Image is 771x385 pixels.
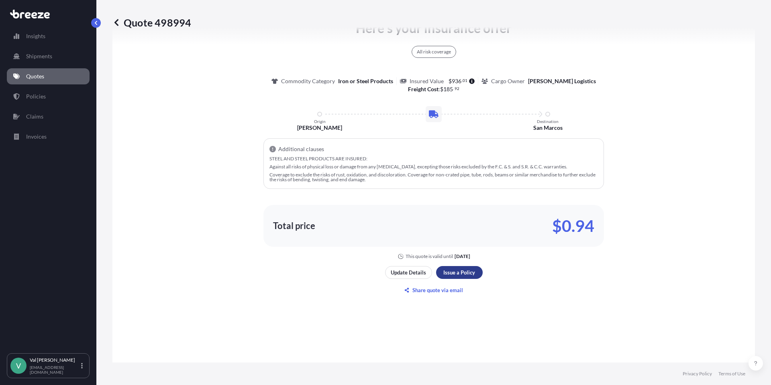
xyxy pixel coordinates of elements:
p: Cargo Owner [491,77,525,85]
button: Issue a Policy [436,266,483,279]
span: V [16,362,21,370]
a: Insights [7,28,90,44]
p: Invoices [26,133,47,141]
span: 936 [452,78,461,84]
p: Coverage to exclude the risks of rust, oxidation, and discoloration. Coverage for non-crated pipe... [269,172,598,182]
p: $0.94 [552,219,594,232]
p: Quote 498994 [112,16,191,29]
span: 185 [443,86,453,92]
p: Issue a Policy [443,268,475,276]
button: Update Details [385,266,432,279]
button: Share quote via email [385,284,483,297]
p: [EMAIL_ADDRESS][DOMAIN_NAME] [30,365,80,375]
p: Total price [273,222,315,230]
a: Quotes [7,68,90,84]
span: 01 [463,79,467,82]
a: Shipments [7,48,90,64]
a: Policies [7,88,90,104]
p: [PERSON_NAME] Logistics [528,77,596,85]
p: Shipments [26,52,52,60]
p: Additional clauses [278,145,324,153]
p: Origin [314,119,326,124]
p: STEEL AND STEEL PRODUCTS ARE INSURED: [269,156,598,161]
span: 92 [455,87,459,90]
p: Share quote via email [412,286,463,294]
p: Quotes [26,72,44,80]
p: Insights [26,32,45,40]
a: Privacy Policy [683,371,712,377]
div: All risk coverage [412,46,456,58]
p: [DATE] [455,253,470,260]
p: Claims [26,113,43,121]
a: Invoices [7,129,90,145]
p: Insured Value [410,77,444,85]
p: Update Details [391,268,426,276]
p: Commodity Category [281,77,335,85]
p: Against all risks of physical loss or damage from any [MEDICAL_DATA], excepting those risks exclu... [269,164,598,169]
p: Destination [537,119,559,124]
a: Terms of Use [718,371,745,377]
p: Policies [26,92,46,100]
span: $ [449,78,452,84]
p: This quote is valid until [406,253,453,260]
p: : [408,85,459,93]
span: $ [440,86,443,92]
span: . [453,87,454,90]
p: Iron or Steel Products [338,77,393,85]
p: Val [PERSON_NAME] [30,357,80,363]
a: Claims [7,109,90,125]
p: San Marcos [533,124,563,132]
b: Freight Cost [408,86,439,92]
p: [PERSON_NAME] [297,124,342,132]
